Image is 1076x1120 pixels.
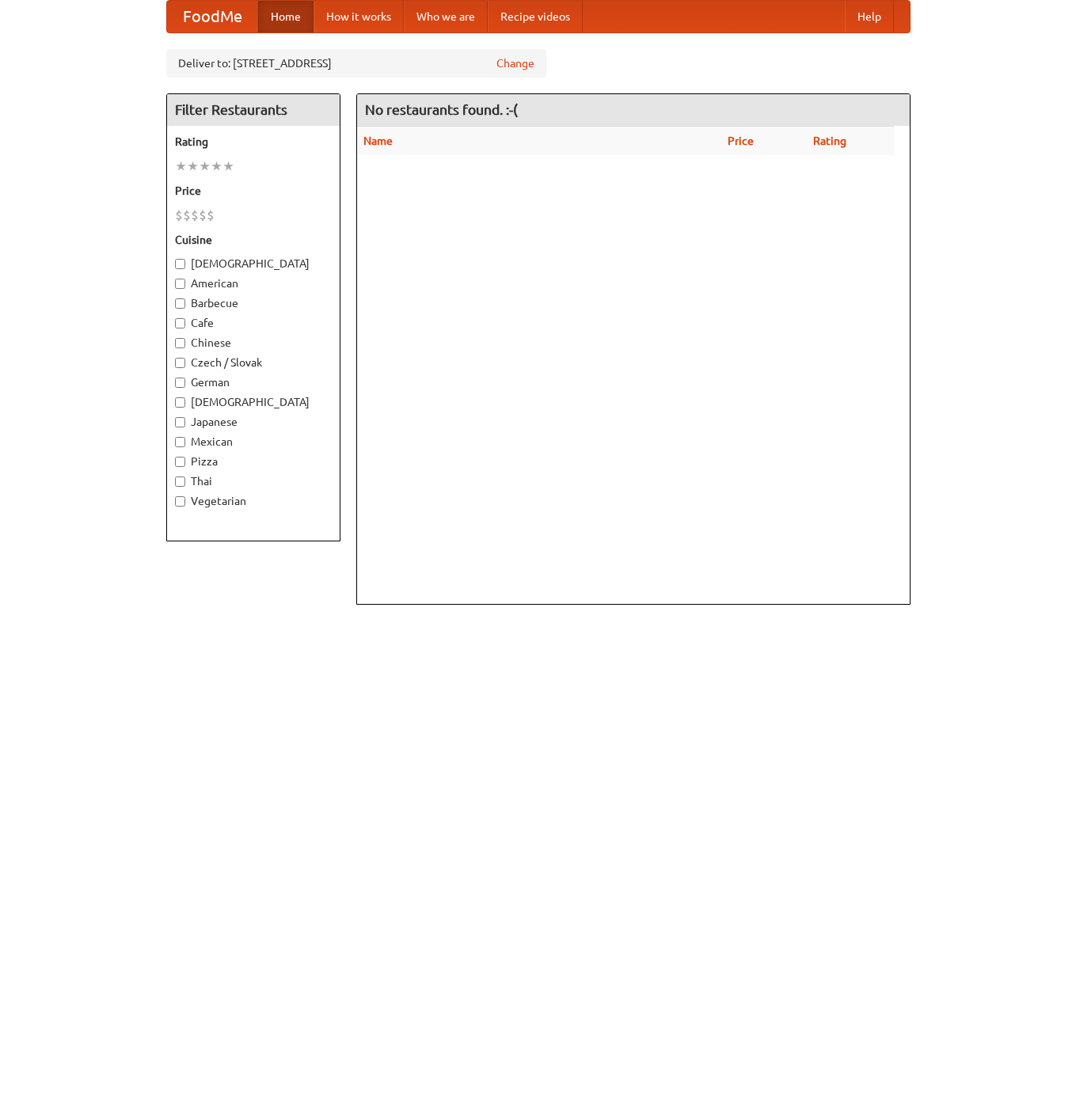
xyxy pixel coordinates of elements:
[175,355,332,370] label: Czech / Slovak
[175,318,185,328] input: Cafe
[207,207,215,224] li: $
[166,49,546,78] div: Deliver to: [STREET_ADDRESS]
[211,158,222,175] li: ★
[187,158,199,175] li: ★
[258,1,314,32] a: Home
[175,158,187,175] li: ★
[199,158,211,175] li: ★
[365,102,518,117] ng-pluralize: No restaurants found. :-(
[488,1,583,32] a: Recipe videos
[845,1,894,32] a: Help
[175,496,185,507] input: Vegetarian
[404,1,488,32] a: Who we are
[175,397,185,408] input: [DEMOGRAPHIC_DATA]
[496,55,534,71] a: Change
[175,183,332,199] h5: Price
[167,1,258,32] a: FoodMe
[175,232,332,248] h5: Cuisine
[314,1,404,32] a: How it works
[175,134,332,150] h5: Rating
[728,135,754,147] a: Price
[167,94,340,126] h4: Filter Restaurants
[175,275,332,291] label: American
[175,256,332,271] label: [DEMOGRAPHIC_DATA]
[222,158,234,175] li: ★
[363,135,393,147] a: Name
[175,315,332,331] label: Cafe
[175,259,185,269] input: [DEMOGRAPHIC_DATA]
[175,473,332,489] label: Thai
[175,414,332,430] label: Japanese
[175,298,185,309] input: Barbecue
[175,358,185,368] input: Czech / Slovak
[183,207,191,224] li: $
[175,338,185,348] input: Chinese
[175,457,185,467] input: Pizza
[191,207,199,224] li: $
[175,476,185,487] input: Thai
[175,434,332,450] label: Mexican
[175,493,332,509] label: Vegetarian
[175,378,185,388] input: German
[175,454,332,469] label: Pizza
[175,295,332,311] label: Barbecue
[175,279,185,289] input: American
[175,394,332,410] label: [DEMOGRAPHIC_DATA]
[813,135,846,147] a: Rating
[175,207,183,224] li: $
[175,335,332,351] label: Chinese
[175,437,185,447] input: Mexican
[175,374,332,390] label: German
[175,417,185,427] input: Japanese
[199,207,207,224] li: $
